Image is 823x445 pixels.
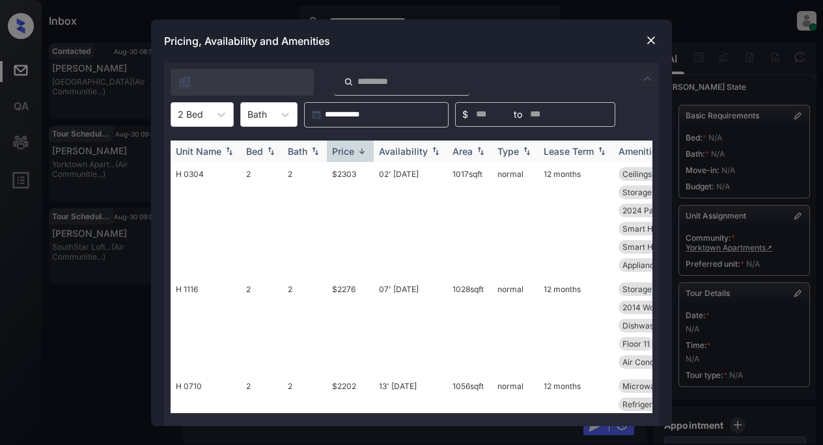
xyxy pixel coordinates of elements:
[453,146,473,157] div: Area
[622,224,695,234] span: Smart Home Door...
[176,146,221,157] div: Unit Name
[374,277,447,374] td: 07' [DATE]
[544,146,594,157] div: Lease Term
[622,260,684,270] span: Appliances Silv...
[171,162,241,277] td: H 0304
[151,20,672,62] div: Pricing, Availability and Amenities
[447,277,492,374] td: 1028 sqft
[462,107,468,122] span: $
[497,146,519,157] div: Type
[538,162,613,277] td: 12 months
[520,146,533,155] img: sorting
[538,277,613,374] td: 12 months
[344,76,354,88] img: icon-zuma
[178,75,191,88] img: icon-zuma
[645,34,658,47] img: close
[622,206,688,215] span: 2024 Paint Colo...
[595,146,608,155] img: sorting
[171,277,241,374] td: H 1116
[288,146,307,157] div: Bath
[514,107,522,122] span: to
[622,399,684,409] span: Refrigerator Le...
[622,321,666,330] span: Dishwasher
[622,242,694,252] span: Smart Home Ther...
[622,187,685,197] span: Storage Additio...
[356,146,369,156] img: sorting
[640,71,656,87] img: icon-zuma
[474,146,487,155] img: sorting
[241,162,283,277] td: 2
[223,146,236,155] img: sorting
[309,146,322,155] img: sorting
[283,162,327,277] td: 2
[492,162,538,277] td: normal
[622,357,678,367] span: Air Conditioner
[327,162,374,277] td: $2303
[622,339,650,349] span: Floor 11
[429,146,442,155] img: sorting
[283,277,327,374] td: 2
[622,284,685,294] span: Storage Additio...
[246,146,263,157] div: Bed
[379,146,428,157] div: Availability
[241,277,283,374] td: 2
[374,162,447,277] td: 02' [DATE]
[447,162,492,277] td: 1017 sqft
[492,277,538,374] td: normal
[622,303,690,312] span: 2014 Wood Floor...
[622,169,675,179] span: Ceilings 10-Ft.
[264,146,277,155] img: sorting
[622,381,664,391] span: Microwave
[332,146,354,157] div: Price
[619,146,662,157] div: Amenities
[327,277,374,374] td: $2276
